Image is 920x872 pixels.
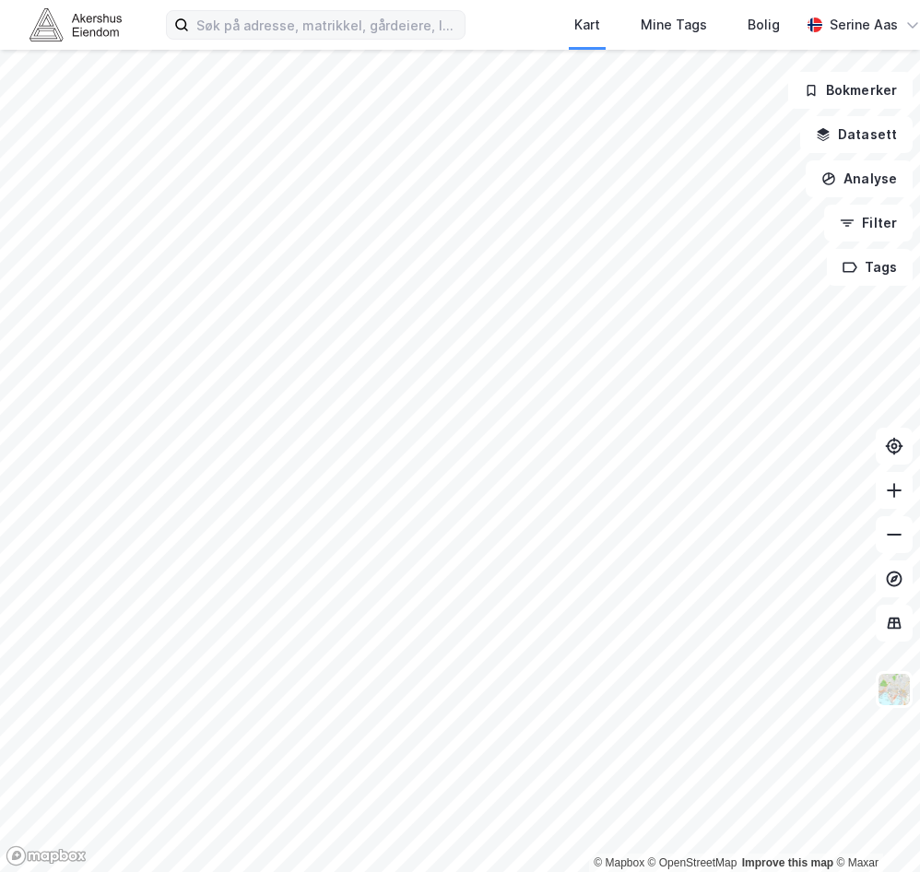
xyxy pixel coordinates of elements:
[29,8,122,41] img: akershus-eiendom-logo.9091f326c980b4bce74ccdd9f866810c.svg
[748,14,780,36] div: Bolig
[189,11,465,39] input: Søk på adresse, matrikkel, gårdeiere, leietakere eller personer
[828,784,920,872] iframe: Chat Widget
[574,14,600,36] div: Kart
[830,14,898,36] div: Serine Aas
[641,14,707,36] div: Mine Tags
[828,784,920,872] div: Kontrollprogram for chat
